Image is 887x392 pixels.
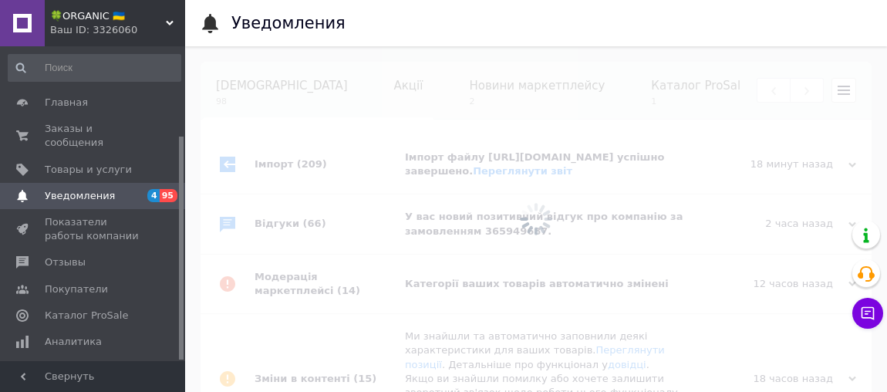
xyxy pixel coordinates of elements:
[45,215,143,243] span: Показатели работы компании
[160,189,177,202] span: 95
[147,189,160,202] span: 4
[50,23,185,37] div: Ваш ID: 3326060
[50,9,166,23] span: 🍀ORGANIC 🇺🇦
[45,96,88,110] span: Главная
[45,335,102,349] span: Аналитика
[8,54,181,82] input: Поиск
[45,189,115,203] span: Уведомления
[45,163,132,177] span: Товары и услуги
[231,14,346,32] h1: Уведомления
[45,309,128,323] span: Каталог ProSale
[852,298,883,329] button: Чат с покупателем
[45,255,86,269] span: Отзывы
[45,282,108,296] span: Покупатели
[45,122,143,150] span: Заказы и сообщения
